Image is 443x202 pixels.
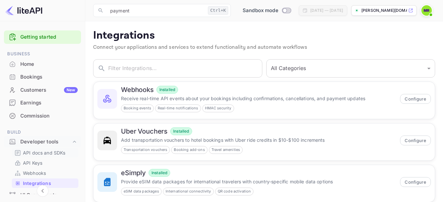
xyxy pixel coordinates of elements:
[215,189,253,194] span: QR code activation
[4,136,81,148] div: Developer tools
[121,127,168,135] h6: Uber Vouchers
[20,86,78,94] div: Customers
[208,6,228,15] div: Ctrl+K
[4,30,81,44] div: Getting started
[23,170,46,176] p: Webhooks
[121,147,170,153] span: Transportation vouchers
[106,4,205,17] input: Search (e.g. bookings, documentation)
[121,105,153,111] span: Booking events
[108,59,262,78] input: Filter Integrations...
[14,170,76,176] a: Webhooks
[14,180,76,187] a: Integrations
[421,5,432,16] img: Moshood Rafiu
[400,177,431,187] button: Configure
[121,137,396,143] p: Add transportation vouchers to hotel bookings with Uber ride credits in $10-$100 increments
[400,136,431,145] button: Configure
[5,5,42,16] img: LiteAPI logo
[163,189,213,194] span: International connectivity
[20,33,78,41] a: Getting started
[4,84,81,97] div: CustomersNew
[310,8,343,13] div: [DATE] — [DATE]
[121,189,161,194] span: eSIM data packages
[4,58,81,70] a: Home
[64,87,78,93] div: New
[121,95,396,102] p: Receive real-time API events about your bookings including confirmations, cancellations, and paym...
[14,149,76,156] a: API docs and SDKs
[203,105,234,111] span: HMAC security
[12,168,78,178] div: Webhooks
[20,61,78,68] div: Home
[240,7,293,14] div: Switch to Production mode
[4,84,81,96] a: CustomersNew
[14,159,76,166] a: API Keys
[157,87,178,93] span: Installed
[20,138,71,146] div: Developer tools
[121,86,154,94] h6: Webhooks
[400,94,431,104] button: Configure
[155,105,200,111] span: Real-time notifications
[171,147,207,153] span: Booking add-ons
[12,148,78,157] div: API docs and SDKs
[4,129,81,136] span: Build
[4,97,81,109] a: Earnings
[12,158,78,168] div: API Keys
[12,178,78,188] div: Integrations
[23,149,66,156] p: API docs and SDKs
[23,159,42,166] p: API Keys
[4,97,81,109] div: Earnings
[209,147,242,153] span: Travel amenities
[93,44,435,51] p: Connect your applications and services to extend functionality and automate workflows
[361,8,407,13] p: [PERSON_NAME][DOMAIN_NAME]...
[23,180,51,187] p: Integrations
[20,112,78,120] div: Commission
[93,29,435,42] p: Integrations
[4,110,81,122] div: Commission
[149,170,170,176] span: Installed
[4,58,81,71] div: Home
[121,178,396,185] p: Provide eSIM data packages for international travelers with country-specific mobile data options
[4,71,81,83] a: Bookings
[4,189,81,201] a: UI Components
[37,185,49,197] button: Collapse navigation
[20,73,78,81] div: Bookings
[243,7,278,14] span: Sandbox mode
[20,99,78,107] div: Earnings
[4,110,81,122] a: Commission
[121,169,146,177] h6: eSimply
[20,192,78,199] div: UI Components
[4,50,81,58] span: Business
[4,71,81,83] div: Bookings
[171,128,191,134] span: Installed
